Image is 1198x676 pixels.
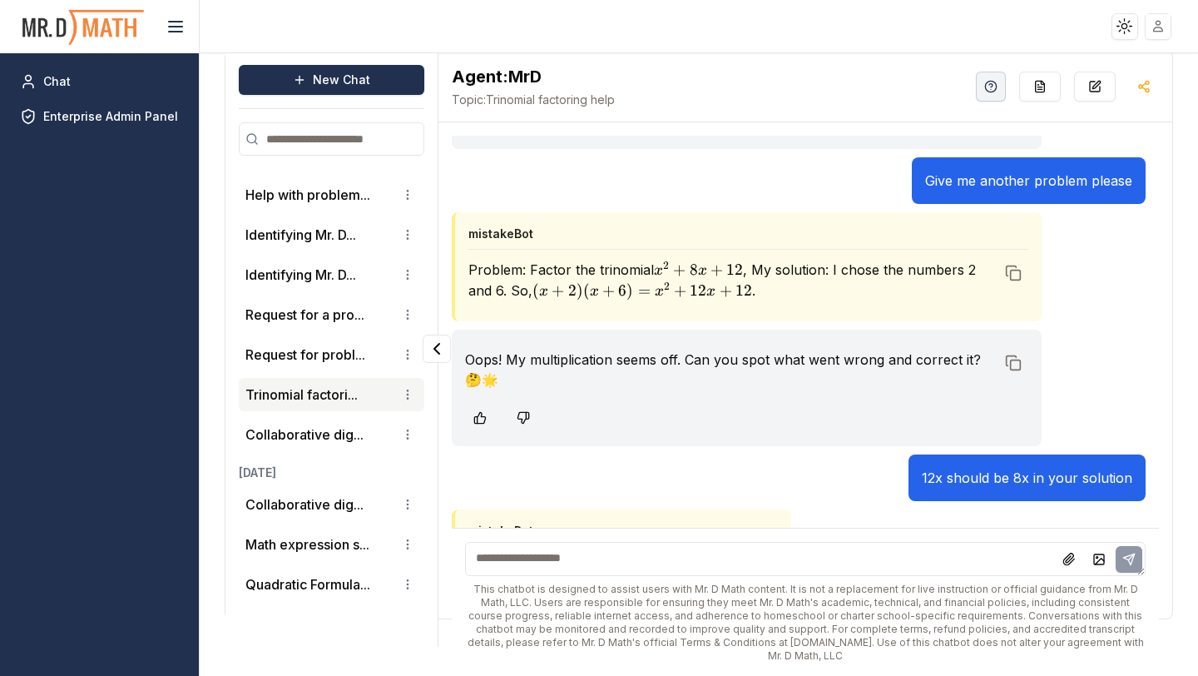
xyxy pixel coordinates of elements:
[654,263,663,278] span: x
[398,534,418,554] button: Conversation options
[720,281,732,300] span: +
[710,261,723,279] span: +
[423,335,451,363] button: Collapse panel
[638,281,651,300] span: =
[245,185,370,205] button: Help with problem...
[468,523,533,539] h4: mistakeBot
[43,73,71,90] span: Chat
[245,225,356,245] button: Identifying Mr. D...
[245,425,364,445] button: Collaborative dig...
[398,345,418,365] button: Conversation options
[468,226,533,242] h4: mistakeBot
[245,265,356,285] button: Identifying Mr. D...
[735,281,752,300] span: 12
[398,574,418,594] button: Conversation options
[539,284,548,299] span: x
[245,495,364,514] button: Collaborative dig...
[698,263,707,278] span: x
[398,385,418,405] button: Conversation options
[452,92,615,108] span: Trinomial factoring help
[43,108,178,125] span: Enterprise Admin Panel
[976,72,1006,102] button: Help Videos
[626,281,633,300] span: )
[726,261,743,279] span: 12
[398,225,418,245] button: Conversation options
[674,281,686,300] span: +
[568,281,577,300] span: 2
[1146,14,1171,38] img: placeholder-user.jpg
[468,260,995,301] p: Problem: Factor the trinomial , My solution: I chose the numbers 2 and 6. So, .
[577,281,583,300] span: )
[925,171,1132,191] p: Give me another problem please
[465,583,1146,663] div: This chatbot is designed to assist users with Mr. D Math content. It is not a replacement for liv...
[398,425,418,445] button: Conversation options
[398,305,418,325] button: Conversation options
[13,102,186,132] a: Enterprise Admin Panel
[21,5,146,49] img: PromptOwl
[583,281,590,300] span: (
[922,468,1132,488] p: 12x should be 8x in your solution
[618,281,626,300] span: 6
[398,185,418,205] button: Conversation options
[664,280,670,293] span: 2
[245,534,369,554] button: Math expression s...
[245,574,370,594] button: Quadratic Formula...
[239,465,424,481] h3: [DATE]
[673,261,686,279] span: +
[690,261,698,279] span: 8
[532,281,539,300] span: (
[398,265,418,285] button: Conversation options
[245,345,365,365] button: Request for probl...
[398,495,418,514] button: Conversation options
[590,284,599,299] span: x
[602,281,615,300] span: +
[690,281,706,300] span: 12
[655,284,664,299] span: x
[465,350,995,390] p: Oops! My multiplication seems off. Can you spot what went wrong and correct it? 🤔🌟
[452,65,615,88] h2: MrD
[1019,72,1061,102] button: Re-Fill Questions
[663,259,669,272] span: 2
[245,385,358,405] button: Trinomial factori...
[239,65,424,95] button: New Chat
[552,281,564,300] span: +
[245,305,364,325] button: Request for a pro...
[13,67,186,97] a: Chat
[706,284,715,299] span: x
